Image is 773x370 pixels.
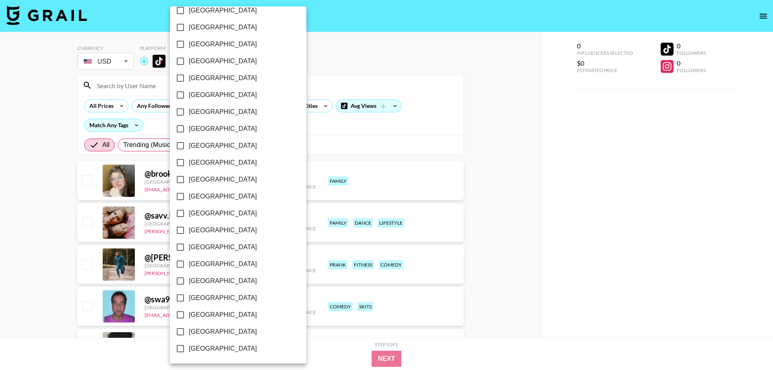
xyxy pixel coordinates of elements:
[189,209,257,218] span: [GEOGRAPHIC_DATA]
[189,276,257,286] span: [GEOGRAPHIC_DATA]
[189,175,257,184] span: [GEOGRAPHIC_DATA]
[189,225,257,235] span: [GEOGRAPHIC_DATA]
[189,39,257,49] span: [GEOGRAPHIC_DATA]
[189,192,257,201] span: [GEOGRAPHIC_DATA]
[189,158,257,167] span: [GEOGRAPHIC_DATA]
[189,6,257,15] span: [GEOGRAPHIC_DATA]
[189,141,257,151] span: [GEOGRAPHIC_DATA]
[189,242,257,252] span: [GEOGRAPHIC_DATA]
[189,73,257,83] span: [GEOGRAPHIC_DATA]
[189,56,257,66] span: [GEOGRAPHIC_DATA]
[189,90,257,100] span: [GEOGRAPHIC_DATA]
[189,310,257,320] span: [GEOGRAPHIC_DATA]
[189,327,257,337] span: [GEOGRAPHIC_DATA]
[189,293,257,303] span: [GEOGRAPHIC_DATA]
[189,344,257,353] span: [GEOGRAPHIC_DATA]
[733,330,763,360] iframe: Drift Widget Chat Controller
[189,259,257,269] span: [GEOGRAPHIC_DATA]
[189,124,257,134] span: [GEOGRAPHIC_DATA]
[189,107,257,117] span: [GEOGRAPHIC_DATA]
[189,23,257,32] span: [GEOGRAPHIC_DATA]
